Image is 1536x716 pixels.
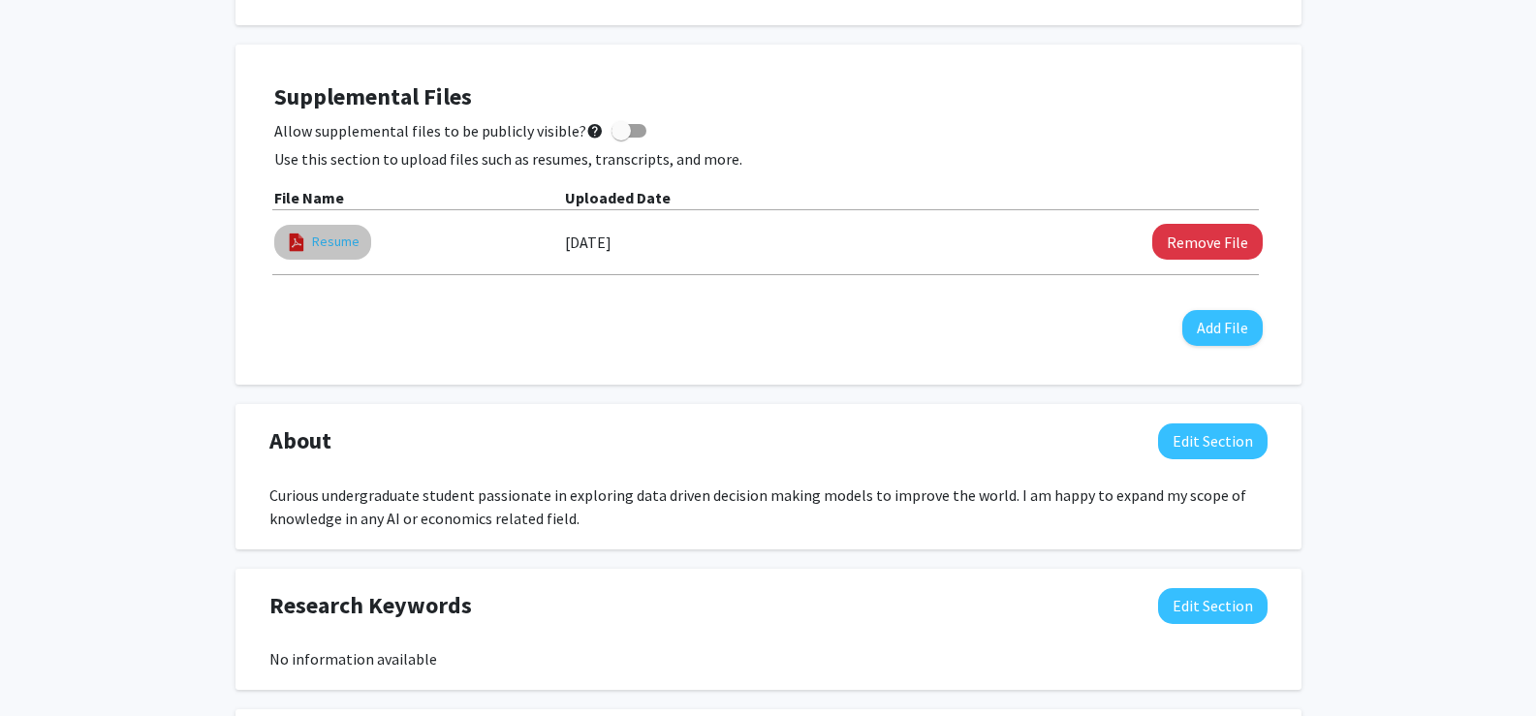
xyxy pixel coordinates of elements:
mat-icon: help [586,119,604,142]
button: Add File [1182,310,1263,346]
button: Edit Research Keywords [1158,588,1268,624]
label: [DATE] [565,226,611,259]
button: Remove Resume File [1152,224,1263,260]
a: Resume [312,232,360,252]
p: Use this section to upload files such as resumes, transcripts, and more. [274,147,1263,171]
span: Research Keywords [269,588,472,623]
iframe: Chat [15,629,82,701]
span: Allow supplemental files to be publicly visible? [274,119,604,142]
div: Curious undergraduate student passionate in exploring data driven decision making models to impro... [269,483,1268,530]
b: File Name [274,188,344,207]
div: No information available [269,647,1268,670]
img: pdf_icon.png [286,232,307,253]
h4: Supplemental Files [274,83,1263,111]
span: About [269,423,331,458]
button: Edit About [1158,423,1268,459]
b: Uploaded Date [565,188,671,207]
